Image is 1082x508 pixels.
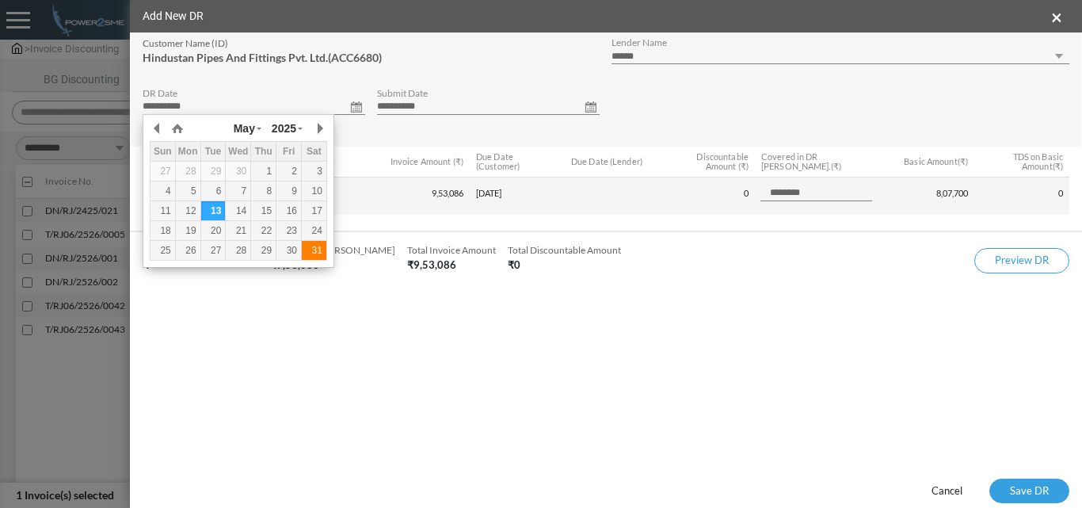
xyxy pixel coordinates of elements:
div: 4 [150,184,175,198]
div: 28 [176,164,200,178]
div: 13 [201,204,226,218]
th: TDS on Basic Amount(₹) [974,147,1069,178]
div: 15 [251,204,276,218]
div: 26 [176,243,200,258]
th: Tue [200,142,226,162]
th: Fri [276,142,302,162]
label: Submit Date [377,86,428,101]
div: 8 [251,184,276,198]
div: 30 [276,243,301,258]
label: DR Date [143,86,177,101]
td: 9,53,086 [375,178,470,215]
h5: Add New DR [143,8,1069,25]
div: 25 [150,243,175,258]
p: ₹ [407,259,456,272]
div: 14 [226,204,250,218]
span: 9,53,086 [413,258,456,271]
div: 27 [150,164,175,178]
div: 2 [276,164,301,178]
span: 0 [744,188,749,198]
div: 22 [251,223,276,238]
div: 28 [226,243,250,258]
div: 6 [201,184,226,198]
th: Wed [226,142,251,162]
th: Invoice Amount (₹) [375,147,470,178]
div: 9 [276,184,301,198]
th: Discountable Amount (₹) [660,147,755,178]
div: 29 [251,243,276,258]
div: 16 [276,204,301,218]
span: 9,53,086 [276,258,319,271]
th: Thu [251,142,276,162]
th: Mon [175,142,200,162]
div: 19 [176,223,200,238]
th: Due Date (Customer) [470,147,565,178]
button: Save DR [989,479,1069,504]
span: 2025 [272,122,296,135]
label: Lender Name [611,36,667,50]
span: 0 [514,258,520,271]
div: 27 [201,243,226,258]
div: 24 [302,223,326,238]
div: 23 [276,223,301,238]
div: 7 [226,184,250,198]
td: [DATE] [470,178,565,215]
div: 10 [302,184,326,198]
div: 3 [302,164,326,178]
div: 30 [226,164,250,178]
button: Close [1051,7,1062,26]
h4: Customer Name (ID) [143,38,589,49]
p: ₹ [508,259,520,272]
div: 29 [201,164,226,178]
h4: Total Invoice Amount [407,245,496,256]
h4: Total Discountable Amount [508,245,621,256]
span: 8,07,700 [936,188,968,198]
th: Basic Amount(₹) [879,147,974,178]
div: 20 [201,223,226,238]
div: 1 [251,164,276,178]
span: × [1051,7,1062,26]
span: (ACC6680) [328,51,382,64]
button: Cancel [911,479,983,504]
th: Sun [150,142,175,162]
span: 0 [1058,188,1063,198]
th: Due Date (Lender) [565,147,660,178]
button: Preview DR [974,248,1069,273]
div: 21 [226,223,250,238]
div: 11 [150,204,175,218]
div: 18 [150,223,175,238]
span: -- [149,258,157,271]
span: Hindustan Pipes And Fittings Pvt. Ltd. [143,51,328,64]
div: 12 [176,204,200,218]
div: 5 [176,184,200,198]
span: May [234,122,255,135]
div: 31 [302,243,326,258]
th: Sat [301,142,326,162]
th: Covered in DR [PERSON_NAME].(₹) [755,147,879,178]
div: 17 [302,204,326,218]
